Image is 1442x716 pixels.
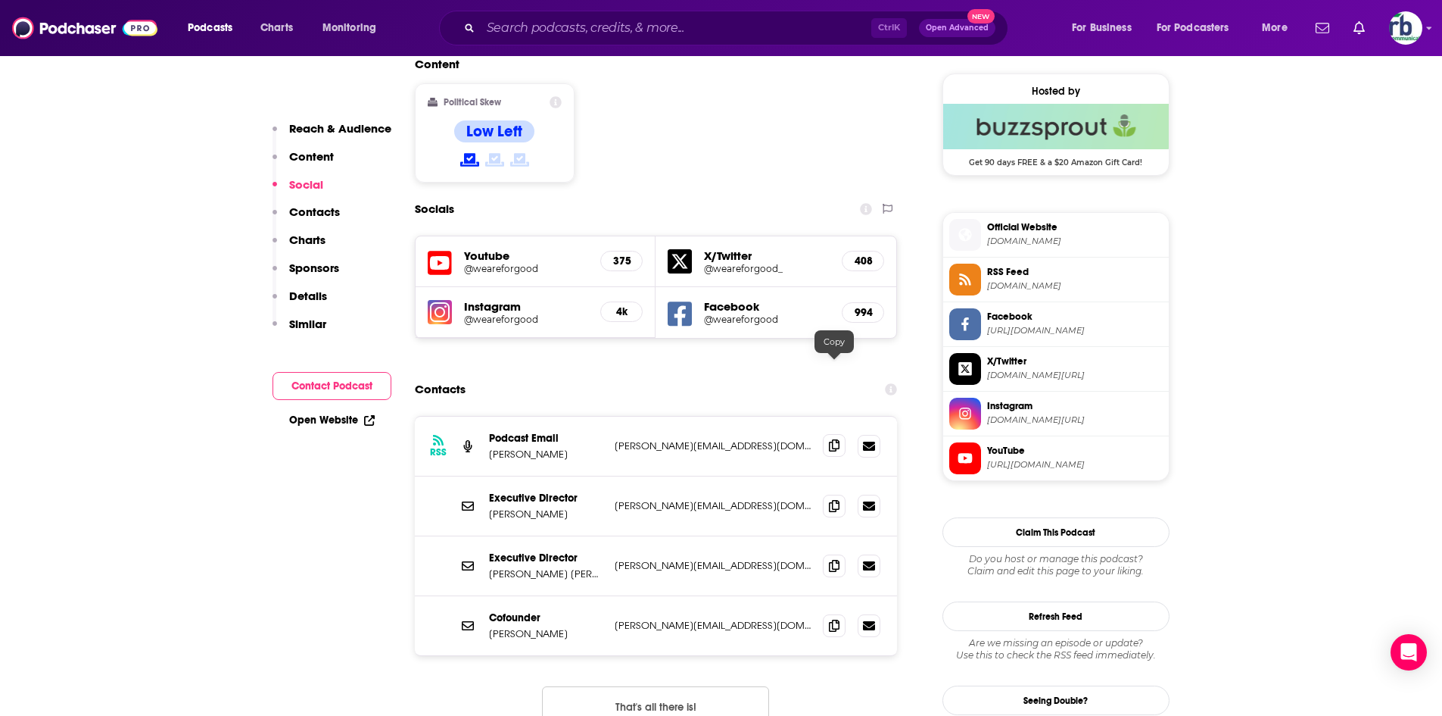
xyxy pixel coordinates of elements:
a: Seeing Double? [942,686,1169,715]
a: @weareforgood [704,314,830,325]
button: open menu [312,16,396,40]
a: Instagram[DOMAIN_NAME][URL] [949,398,1163,430]
a: Buzzsprout Deal: Get 90 days FREE & a $20 Amazon Gift Card! [943,104,1169,166]
span: Official Website [987,220,1163,234]
span: Monitoring [322,17,376,39]
p: [PERSON_NAME][EMAIL_ADDRESS][DOMAIN_NAME] [615,439,811,452]
span: Ctrl K [871,18,907,38]
img: Podchaser - Follow, Share and Rate Podcasts [12,14,157,42]
span: Facebook [987,310,1163,324]
h5: Instagram [464,299,589,314]
button: Contacts [273,205,340,233]
h4: Low Left [466,122,522,141]
p: Contacts [289,205,340,219]
p: [PERSON_NAME] [489,448,603,461]
a: @weareforgood_ [704,263,830,274]
p: [PERSON_NAME] [PERSON_NAME] [489,567,603,580]
span: Charts [260,17,293,39]
span: For Business [1072,17,1132,39]
span: YouTube [987,444,1163,458]
img: User Profile [1389,11,1422,45]
div: Search podcasts, credits, & more... [453,11,1023,45]
p: Cofounder [489,611,603,624]
h5: 408 [855,255,871,267]
p: [PERSON_NAME] [489,508,603,521]
span: RSS Feed [987,265,1163,279]
button: Reach & Audience [273,121,391,149]
p: Sponsors [289,261,339,275]
button: Claim This Podcast [942,517,1169,547]
h5: 4k [613,305,630,318]
a: RSS Feed[DOMAIN_NAME] [949,264,1163,295]
p: Reach & Audience [289,121,391,136]
p: Similar [289,317,326,331]
p: [PERSON_NAME][EMAIL_ADDRESS][DOMAIN_NAME] [615,619,811,632]
button: Open AdvancedNew [919,19,995,37]
span: Open Advanced [926,24,989,32]
span: feeds.buzzsprout.com [987,280,1163,292]
button: Content [273,149,334,177]
a: Open Website [289,414,375,427]
div: Are we missing an episode or update? Use this to check the RSS feed immediately. [942,637,1169,661]
div: Copy [814,330,854,353]
button: Show profile menu [1389,11,1422,45]
p: Executive Director [489,552,603,564]
h5: Youtube [464,249,589,263]
p: Social [289,177,323,192]
img: iconImage [428,300,452,324]
p: Podcast Email [489,432,603,445]
h3: RSS [430,446,447,458]
a: YouTube[URL][DOMAIN_NAME] [949,442,1163,474]
p: [PERSON_NAME][EMAIL_ADDRESS][DOMAIN_NAME] [615,499,811,512]
input: Search podcasts, credits, & more... [481,16,871,40]
a: Facebook[URL][DOMAIN_NAME] [949,308,1163,340]
button: Contact Podcast [273,372,391,400]
span: https://www.youtube.com/@weareforgood [987,459,1163,471]
button: Refresh Feed [942,602,1169,631]
span: X/Twitter [987,355,1163,368]
span: weareforgood.com [987,236,1163,247]
div: Claim and edit this page to your liking. [942,553,1169,577]
div: Hosted by [943,85,1169,98]
h2: Content [415,57,886,71]
h5: 375 [613,255,630,267]
a: @weareforgood [464,314,589,325]
a: Official Website[DOMAIN_NAME] [949,219,1163,251]
h2: Political Skew [444,97,501,108]
p: Charts [289,233,325,247]
button: Charts [273,233,325,261]
a: X/Twitter[DOMAIN_NAME][URL] [949,353,1163,385]
button: Similar [273,317,326,345]
button: open menu [177,16,252,40]
div: Open Intercom Messenger [1391,634,1427,671]
span: More [1262,17,1288,39]
h5: X/Twitter [704,249,830,263]
p: Executive Director [489,492,603,505]
img: Buzzsprout Deal: Get 90 days FREE & a $20 Amazon Gift Card! [943,104,1169,149]
button: Details [273,289,327,317]
p: Details [289,289,327,303]
span: Logged in as johannarb [1389,11,1422,45]
a: Show notifications dropdown [1310,15,1335,41]
h5: 994 [855,306,871,319]
span: New [967,9,995,23]
h2: Socials [415,195,454,224]
p: Content [289,149,334,164]
p: [PERSON_NAME][EMAIL_ADDRESS][DOMAIN_NAME] [615,559,811,572]
span: Get 90 days FREE & a $20 Amazon Gift Card! [943,149,1169,167]
button: open menu [1061,16,1151,40]
span: instagram.com/weareforgood [987,414,1163,426]
span: Podcasts [188,17,232,39]
h5: @weareforgood [464,263,589,274]
a: Charts [251,16,302,40]
span: Instagram [987,399,1163,413]
span: Do you host or manage this podcast? [942,553,1169,565]
span: twitter.com/weareforgood_ [987,370,1163,381]
button: Social [273,177,323,205]
span: https://www.facebook.com/weareforgood [987,325,1163,336]
button: Sponsors [273,261,339,289]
